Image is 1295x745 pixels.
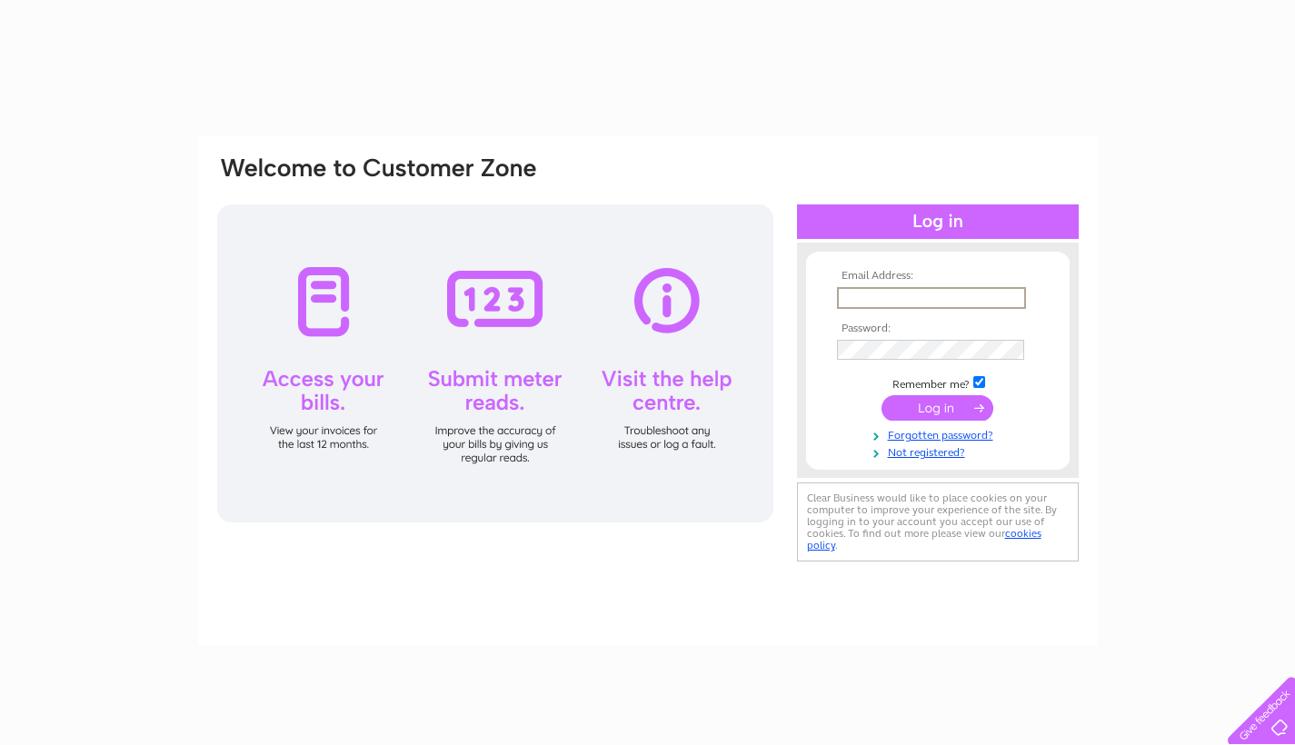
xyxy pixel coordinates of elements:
[832,323,1043,335] th: Password:
[807,527,1041,551] a: cookies policy
[837,442,1043,460] a: Not registered?
[832,270,1043,283] th: Email Address:
[837,425,1043,442] a: Forgotten password?
[832,373,1043,392] td: Remember me?
[797,482,1079,561] div: Clear Business would like to place cookies on your computer to improve your experience of the sit...
[882,395,993,421] input: Submit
